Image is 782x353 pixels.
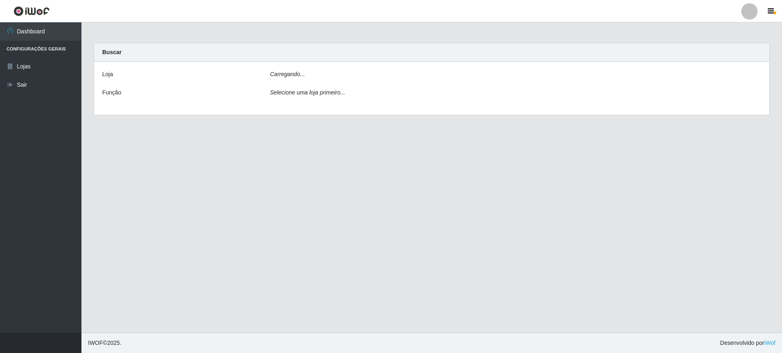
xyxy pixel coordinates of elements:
label: Função [102,88,121,97]
i: Selecione uma loja primeiro... [270,89,345,96]
i: Carregando... [270,71,305,77]
span: IWOF [88,340,103,346]
span: © 2025 . [88,339,121,347]
strong: Buscar [102,49,121,55]
span: Desenvolvido por [720,339,775,347]
label: Loja [102,70,113,79]
a: iWof [764,340,775,346]
img: CoreUI Logo [13,6,50,16]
